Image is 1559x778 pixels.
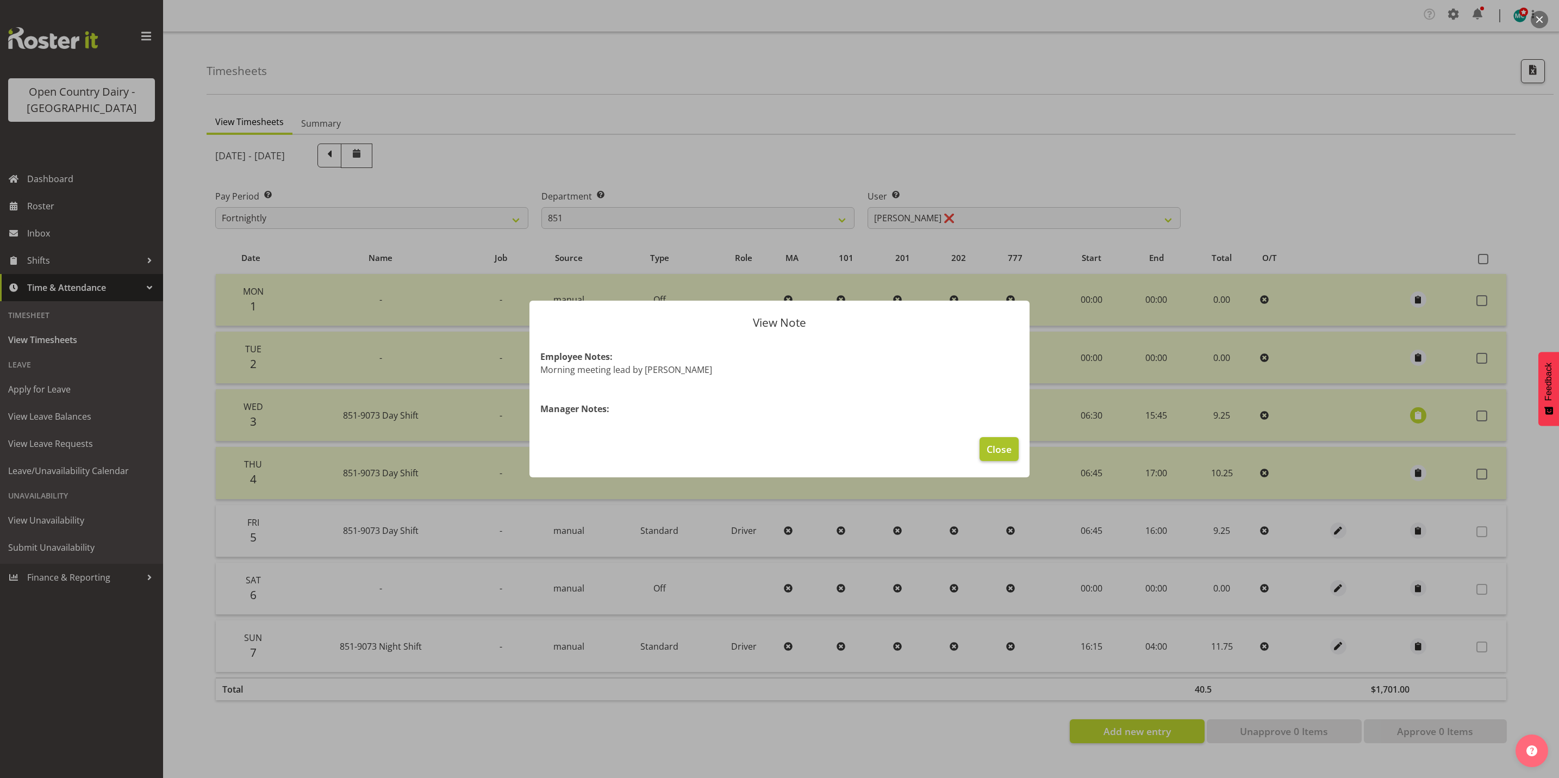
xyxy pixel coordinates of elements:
span: Close [987,442,1012,456]
img: help-xxl-2.png [1526,745,1537,756]
span: Feedback [1544,363,1554,401]
p: Morning meeting lead by [PERSON_NAME] [540,363,1019,376]
button: Close [980,437,1019,461]
button: Feedback - Show survey [1538,352,1559,426]
h4: Employee Notes: [540,350,1019,363]
h4: Manager Notes: [540,402,1019,415]
p: View Note [540,317,1019,328]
